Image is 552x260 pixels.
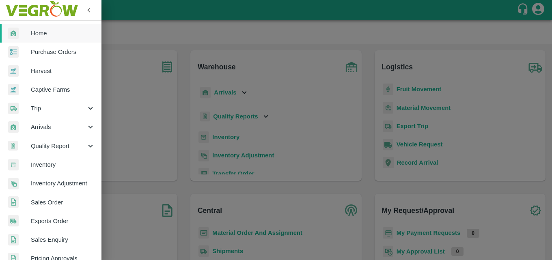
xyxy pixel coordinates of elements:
[8,159,19,171] img: whInventory
[8,215,19,227] img: shipments
[31,142,86,150] span: Quality Report
[31,67,95,75] span: Harvest
[31,198,95,207] span: Sales Order
[31,217,95,226] span: Exports Order
[31,29,95,38] span: Home
[31,122,86,131] span: Arrivals
[8,196,19,208] img: sales
[8,28,19,39] img: whArrival
[31,104,86,113] span: Trip
[31,47,95,56] span: Purchase Orders
[8,234,19,246] img: sales
[8,141,18,151] img: qualityReport
[8,46,19,58] img: reciept
[31,179,95,188] span: Inventory Adjustment
[8,178,19,189] img: inventory
[31,85,95,94] span: Captive Farms
[8,84,19,96] img: harvest
[8,103,19,114] img: delivery
[8,65,19,77] img: harvest
[31,235,95,244] span: Sales Enquiry
[31,160,95,169] span: Inventory
[8,121,19,133] img: whArrival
